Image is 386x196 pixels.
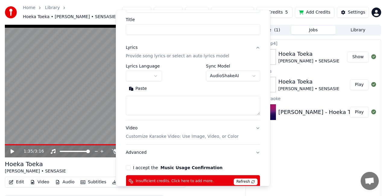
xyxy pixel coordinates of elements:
[126,64,260,120] div: LyricsProvide song lyrics or select an auto lyrics model
[133,166,223,170] label: I accept the
[126,64,162,68] label: Lyrics Language
[126,134,239,140] p: Customize Karaoke Video: Use Image, Video, or Color
[126,125,239,140] div: Video
[234,179,258,185] span: Refresh
[126,40,260,64] button: LyricsProvide song lyrics or select an auto lyrics model
[126,120,260,144] button: VideoCustomize Karaoke Video: Use Image, Video, or Color
[160,166,223,170] button: I accept the
[126,18,260,22] label: Title
[126,45,138,51] div: Lyrics
[136,179,214,184] span: Insufficient credits. Click here to add more.
[126,145,260,160] button: Advanced
[206,64,260,68] label: Sync Model
[126,53,229,59] p: Provide song lyrics or select an auto lyrics model
[126,84,150,93] button: Paste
